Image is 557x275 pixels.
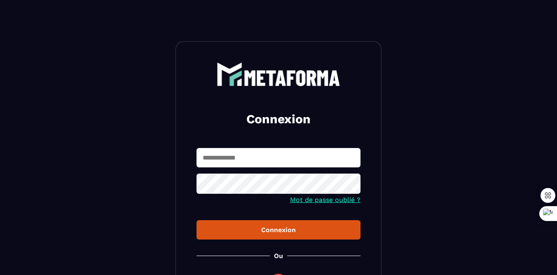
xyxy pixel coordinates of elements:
img: logo [217,62,340,86]
div: Connexion [203,226,354,234]
a: Mot de passe oublié ? [290,196,360,204]
a: logo [197,62,360,86]
p: Ou [274,252,283,260]
h2: Connexion [206,111,351,127]
button: Connexion [197,220,360,240]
